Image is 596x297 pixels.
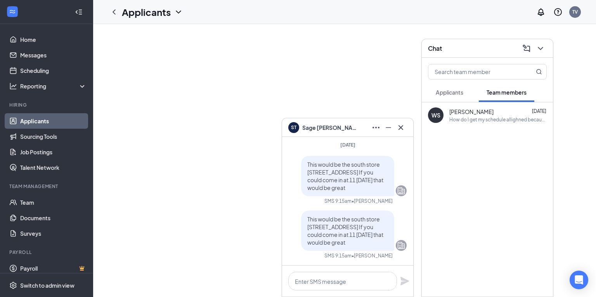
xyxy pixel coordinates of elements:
[553,7,563,17] svg: QuestionInfo
[370,121,382,134] button: Ellipses
[20,261,87,276] a: PayrollCrown
[449,108,494,116] span: [PERSON_NAME]
[340,142,355,148] span: [DATE]
[9,82,17,90] svg: Analysis
[20,129,87,144] a: Sourcing Tools
[382,121,395,134] button: Minimize
[487,89,527,96] span: Team members
[20,32,87,47] a: Home
[9,8,16,16] svg: WorkstreamLogo
[20,226,87,241] a: Surveys
[9,183,85,190] div: Team Management
[20,82,87,90] div: Reporting
[536,69,542,75] svg: MagnifyingGlass
[428,44,442,53] h3: Chat
[9,281,17,289] svg: Settings
[20,210,87,226] a: Documents
[302,123,357,132] span: Sage [PERSON_NAME]
[572,9,578,15] div: TV
[371,123,381,132] svg: Ellipses
[352,198,393,204] span: • [PERSON_NAME]
[436,89,463,96] span: Applicants
[428,64,520,79] input: Search team member
[396,123,405,132] svg: Cross
[532,108,546,114] span: [DATE]
[397,186,406,195] svg: Company
[9,249,85,256] div: Payroll
[307,161,383,191] span: This would be the south store [STREET_ADDRESS] If you could come in at 11 [DATE] that would be great
[431,111,440,119] div: WS
[75,8,83,16] svg: Collapse
[20,195,87,210] a: Team
[20,113,87,129] a: Applicants
[536,7,546,17] svg: Notifications
[307,216,383,246] span: This would be the south store [STREET_ADDRESS] If you could come in at 11 [DATE] that would be great
[20,144,87,160] a: Job Postings
[174,7,183,17] svg: ChevronDown
[9,102,85,108] div: Hiring
[20,281,74,289] div: Switch to admin view
[352,252,393,259] span: • [PERSON_NAME]
[109,7,119,17] svg: ChevronLeft
[400,276,409,286] svg: Plane
[536,44,545,53] svg: ChevronDown
[534,42,547,55] button: ChevronDown
[20,160,87,175] a: Talent Network
[122,5,171,19] h1: Applicants
[522,44,531,53] svg: ComposeMessage
[20,47,87,63] a: Messages
[570,271,588,289] div: Open Intercom Messenger
[324,198,352,204] div: SMS 9:15am
[20,63,87,78] a: Scheduling
[384,123,393,132] svg: Minimize
[324,252,352,259] div: SMS 9:15am
[449,116,547,123] div: How do I get my schedule allighned because I will be out of the state [DATE]-[DATE]
[520,42,533,55] button: ComposeMessage
[397,241,406,250] svg: Company
[395,121,407,134] button: Cross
